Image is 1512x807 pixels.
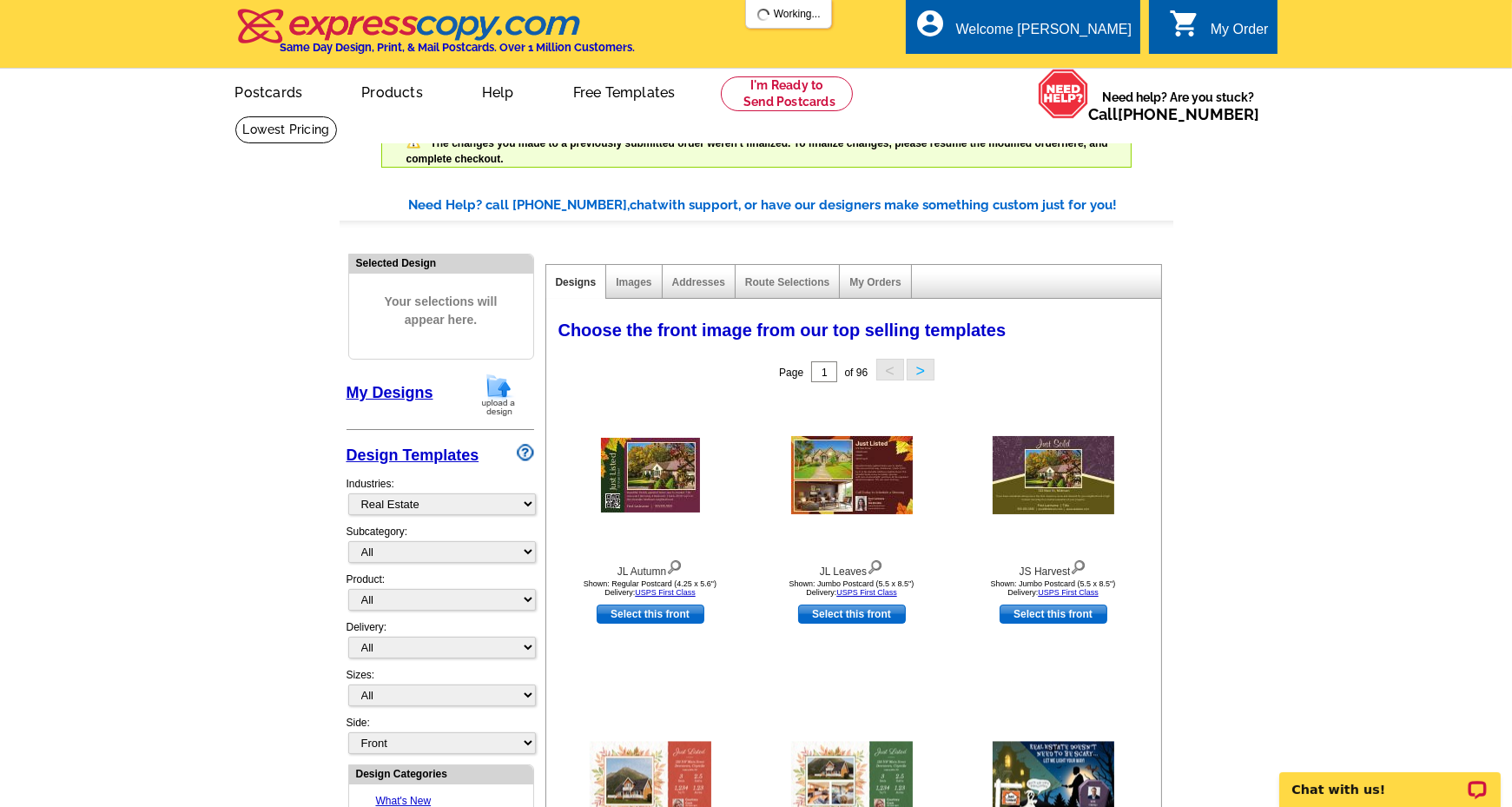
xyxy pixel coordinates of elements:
[672,276,725,288] a: Addresses
[347,667,534,715] div: Sizes:
[958,556,1149,579] div: JS Harvest
[476,373,521,417] img: upload-design
[756,556,947,579] div: JL Leaves
[635,588,696,597] a: USPS First Class
[333,70,451,111] a: Products
[555,556,746,579] div: JL Autumn
[849,276,901,288] a: My Orders
[1089,105,1260,123] span: Call
[876,359,904,380] button: <
[1070,556,1086,575] img: view design details
[756,579,947,597] div: Shown: Jumbo Postcard (5.5 x 8.5") Delivery:
[347,715,534,756] div: Side:
[745,276,829,288] a: Route Selections
[907,359,934,380] button: >
[914,8,946,39] i: account_circle
[1038,69,1089,119] img: help
[347,446,479,464] a: Design Templates
[1089,89,1269,123] span: Need help? Are you stuck?
[597,605,704,624] a: use this design
[1000,605,1107,624] a: use this design
[376,795,432,807] a: What's New
[1169,8,1200,39] i: shopping_cart
[517,444,534,461] img: design-wizard-help-icon.png
[798,605,906,624] a: use this design
[993,436,1114,514] img: JS Harvest
[409,195,1173,215] div: Need Help? call [PHONE_NUMBER], with support, or have our designers make something custom just fo...
[281,41,636,54] h4: Same Day Design, Print, & Mail Postcards. Over 1 Million Customers.
[1169,19,1269,41] a: shopping_cart My Order
[555,579,746,597] div: Shown: Regular Postcard (4.25 x 5.6") Delivery:
[601,438,700,513] img: JL Autumn
[1268,752,1512,807] iframe: LiveChat chat widget
[631,197,658,213] span: chat
[349,765,533,782] div: Design Categories
[347,467,534,524] div: Industries:
[1211,22,1269,46] div: My Order
[1038,588,1099,597] a: USPS First Class
[958,579,1149,597] div: Shown: Jumbo Postcard (5.5 x 8.5") Delivery:
[779,367,803,379] span: Page
[362,275,520,347] span: Your selections will appear here.
[347,572,534,619] div: Product:
[616,276,651,288] a: Images
[844,367,868,379] span: of 96
[347,524,534,572] div: Subcategory:
[867,556,883,575] img: view design details
[545,70,703,111] a: Free Templates
[756,8,770,22] img: loading...
[208,70,331,111] a: Postcards
[1119,105,1260,123] a: [PHONE_NUMBER]
[349,255,533,271] div: Selected Design
[956,22,1132,46] div: Welcome [PERSON_NAME]
[666,556,683,575] img: view design details
[454,70,542,111] a: Help
[791,436,913,514] img: JL Leaves
[1061,137,1083,149] a: here
[836,588,897,597] a: USPS First Class
[556,276,597,288] a: Designs
[347,619,534,667] div: Delivery:
[558,321,1007,340] span: Choose the front image from our top selling templates
[347,384,433,401] a: My Designs
[235,21,636,54] a: Same Day Design, Print, & Mail Postcards. Over 1 Million Customers.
